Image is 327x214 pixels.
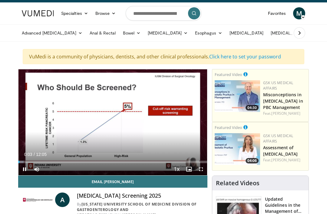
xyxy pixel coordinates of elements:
a: 04:06 [215,133,260,165]
small: Featured Video [215,125,242,130]
a: Specialties [58,7,92,19]
span: 0:03 [24,152,32,157]
a: GSK US Medical Affairs [263,133,293,144]
small: Featured Video [215,72,242,77]
div: VuMedi is a community of physicians, dentists, and other clinical professionals. [23,49,304,64]
a: Email [PERSON_NAME] [18,176,207,188]
a: Advanced [MEDICAL_DATA] [18,27,86,39]
a: GSK US Medical Affairs [263,80,293,91]
a: Anal & Rectal [86,27,119,39]
a: M [293,7,305,19]
span: 12:05 [36,152,47,157]
a: [PERSON_NAME] [271,111,300,116]
span: 04:06 [246,158,259,163]
button: Pause [18,163,31,175]
img: aa8aa058-1558-4842-8c0c-0d4d7a40e65d.jpg.150x105_q85_crop-smart_upscale.jpg [215,80,260,112]
a: 04:30 [215,80,260,112]
span: 04:30 [246,105,259,110]
a: [MEDICAL_DATA] [226,27,267,39]
a: Assessment of [MEDICAL_DATA] [263,145,298,157]
a: Browse [92,7,120,19]
video-js: Video Player [18,69,207,175]
div: Feat. [263,157,306,163]
a: Bowel [119,27,144,39]
img: 31b7e813-d228-42d3-be62-e44350ef88b5.jpg.150x105_q85_crop-smart_upscale.jpg [215,133,260,165]
h4: Related Videos [216,179,259,187]
button: Fullscreen [195,163,207,175]
span: / [34,152,35,157]
a: Click here to set your password [209,53,281,60]
a: [PERSON_NAME] [271,157,300,163]
a: Favorites [264,7,289,19]
button: Playback Rate [171,163,183,175]
h4: [MEDICAL_DATA] Screening 2025 [77,193,203,199]
button: Enable picture-in-picture mode [183,163,195,175]
div: Feat. [263,111,306,116]
a: A [55,193,70,207]
a: [MEDICAL_DATA] [267,27,314,39]
div: Progress Bar [18,161,207,163]
img: Indiana University School of Medicine Division of Gastroenterology and Hepatology [23,193,53,207]
a: [MEDICAL_DATA] [144,27,191,39]
img: VuMedi Logo [22,10,54,16]
a: Misconceptions in [MEDICAL_DATA] in PBC Management [263,92,303,110]
input: Search topics, interventions [126,6,201,21]
button: Mute [31,163,43,175]
a: Esophagus [191,27,226,39]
